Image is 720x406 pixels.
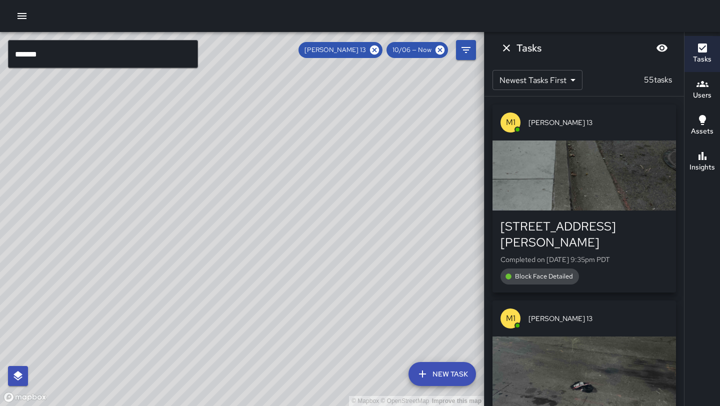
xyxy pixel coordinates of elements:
button: Users [684,72,720,108]
button: Tasks [684,36,720,72]
div: [PERSON_NAME] 13 [298,42,382,58]
span: 10/06 — Now [386,45,437,55]
div: Newest Tasks First [492,70,582,90]
button: Assets [684,108,720,144]
button: New Task [408,362,476,386]
button: Filters [456,40,476,60]
div: [STREET_ADDRESS][PERSON_NAME] [500,218,668,250]
button: M1[PERSON_NAME] 13[STREET_ADDRESS][PERSON_NAME]Completed on [DATE] 9:35pm PDTBlock Face Detailed [492,104,676,292]
button: Blur [652,38,672,58]
p: Completed on [DATE] 9:35pm PDT [500,254,668,264]
span: [PERSON_NAME] 13 [298,45,372,55]
h6: Tasks [516,40,541,56]
div: 10/06 — Now [386,42,448,58]
p: 55 tasks [640,74,676,86]
span: Block Face Detailed [509,271,579,281]
button: Dismiss [496,38,516,58]
span: [PERSON_NAME] 13 [528,117,668,127]
span: [PERSON_NAME] 13 [528,313,668,323]
h6: Assets [691,126,713,137]
p: M1 [506,312,515,324]
button: Insights [684,144,720,180]
h6: Insights [689,162,715,173]
h6: Users [693,90,711,101]
p: M1 [506,116,515,128]
h6: Tasks [693,54,711,65]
